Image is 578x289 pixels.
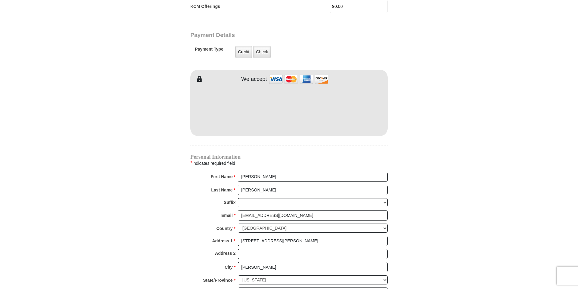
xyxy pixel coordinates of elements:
strong: Suffix [224,198,236,207]
strong: Country [216,224,233,233]
strong: State/Province [203,276,233,284]
strong: Email [221,211,233,220]
label: Credit [235,46,252,58]
strong: First Name [211,172,233,181]
h5: Payment Type [195,47,223,55]
h4: Personal Information [190,154,388,159]
strong: Address 1 [212,237,233,245]
label: Check [253,46,271,58]
div: Indicates required field [190,159,388,167]
img: credit cards accepted [268,73,329,86]
strong: Last Name [211,186,233,194]
label: KCM Offerings [190,3,220,10]
strong: Address 2 [215,249,236,257]
strong: City [225,263,233,271]
h3: Payment Details [190,32,345,39]
h4: We accept [241,76,267,83]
